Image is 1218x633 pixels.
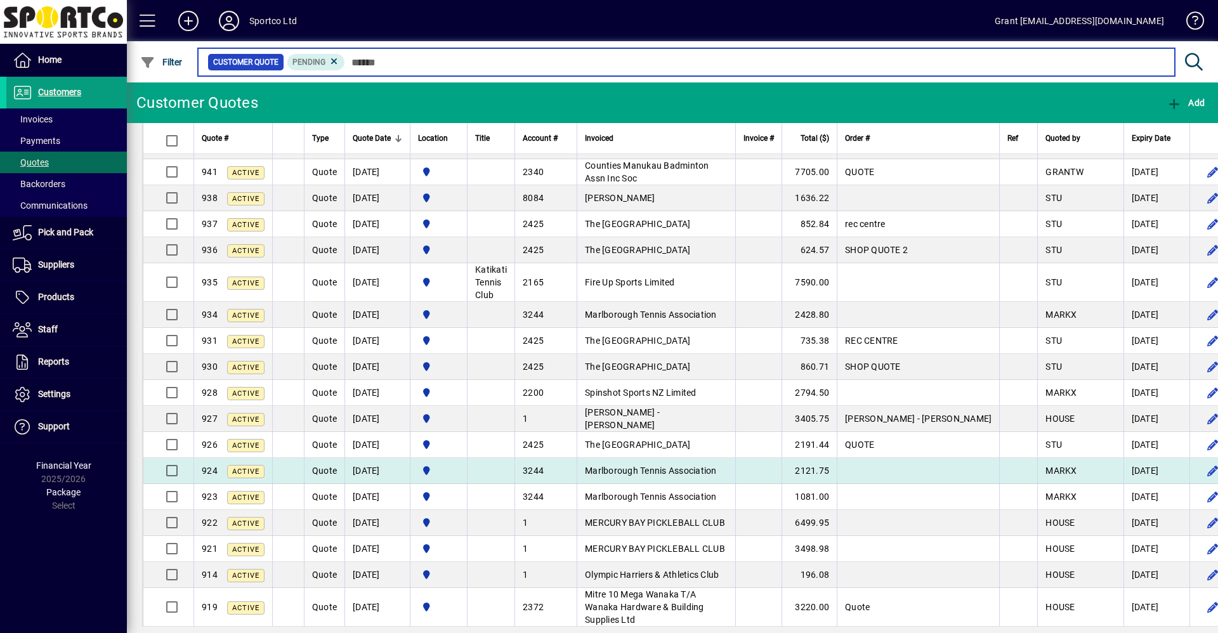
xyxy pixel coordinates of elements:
span: Quote [312,570,337,580]
span: Sportco Ltd Warehouse [418,386,459,400]
span: Olympic Harriers & Athletics Club [585,570,719,580]
span: STU [1045,336,1062,346]
span: Sportco Ltd Warehouse [418,165,459,179]
td: [DATE] [1123,159,1189,185]
td: [DATE] [1123,432,1189,458]
span: Invoices [13,114,53,124]
span: Customers [38,87,81,97]
a: Invoices [6,108,127,130]
span: 937 [202,219,218,229]
a: Quotes [6,152,127,173]
span: 1 [523,544,528,554]
span: rec centre [845,219,886,229]
span: The [GEOGRAPHIC_DATA] [585,336,690,346]
span: [PERSON_NAME] [585,193,655,203]
span: HOUSE [1045,414,1075,424]
span: Quote [312,310,337,320]
span: Active [232,467,259,476]
td: 196.08 [782,562,837,588]
span: 931 [202,336,218,346]
a: Communications [6,195,127,216]
div: Expiry Date [1132,131,1182,145]
span: Katikati Tennis Club [475,264,507,300]
td: [DATE] [344,328,410,354]
td: [DATE] [344,354,410,380]
td: 624.57 [782,237,837,263]
span: Sportco Ltd Warehouse [418,334,459,348]
mat-chip: Pending Status: Pending [287,54,345,70]
span: Staff [38,324,58,334]
span: Suppliers [38,259,74,270]
div: Sportco Ltd [249,11,297,31]
span: Quote [312,518,337,528]
td: [DATE] [1123,354,1189,380]
span: Quote [312,277,337,287]
button: Filter [137,51,186,74]
a: Reports [6,346,127,378]
span: Invoiced [585,131,613,145]
span: Sportco Ltd Warehouse [418,243,459,257]
td: [DATE] [344,185,410,211]
span: Order # [845,131,870,145]
div: Order # [845,131,992,145]
td: [DATE] [344,237,410,263]
span: 924 [202,466,218,476]
button: Profile [209,10,249,32]
span: 922 [202,518,218,528]
span: Marlborough Tennis Association [585,492,717,502]
span: Sportco Ltd Warehouse [418,464,459,478]
span: Sportco Ltd Warehouse [418,516,459,530]
span: Invoice # [743,131,774,145]
td: [DATE] [1123,458,1189,484]
span: 928 [202,388,218,398]
a: Backorders [6,173,127,195]
span: Active [232,389,259,398]
a: Payments [6,130,127,152]
td: 1081.00 [782,484,837,510]
span: Sportco Ltd Warehouse [418,308,459,322]
span: Quote [312,362,337,372]
span: STU [1045,362,1062,372]
span: Quoted by [1045,131,1080,145]
td: [DATE] [1123,588,1189,627]
span: Payments [13,136,60,146]
span: 2425 [523,440,544,450]
span: Quote [845,602,870,612]
span: 1 [523,570,528,580]
a: Home [6,44,127,76]
td: 735.38 [782,328,837,354]
span: 1 [523,414,528,424]
td: 2121.75 [782,458,837,484]
td: 6499.95 [782,510,837,536]
span: STU [1045,245,1062,255]
span: QUOTE [845,440,874,450]
span: Active [232,545,259,554]
span: 2425 [523,336,544,346]
td: 3220.00 [782,588,837,627]
td: [DATE] [1123,380,1189,406]
span: REC CENTRE [845,336,898,346]
span: STU [1045,277,1062,287]
span: Quote [312,219,337,229]
span: Reports [38,356,69,367]
span: Total ($) [801,131,829,145]
span: Quote [312,492,337,502]
span: 914 [202,570,218,580]
span: 935 [202,277,218,287]
span: Pending [292,58,325,67]
span: Sportco Ltd Warehouse [418,217,459,231]
span: Package [46,487,81,497]
td: [DATE] [344,536,410,562]
span: Home [38,55,62,65]
span: Marlborough Tennis Association [585,310,717,320]
span: 2165 [523,277,544,287]
button: Add [168,10,209,32]
span: Quote [312,193,337,203]
a: Products [6,282,127,313]
span: The [GEOGRAPHIC_DATA] [585,440,690,450]
span: Financial Year [36,460,91,471]
td: [DATE] [344,458,410,484]
span: HOUSE [1045,518,1075,528]
td: [DATE] [1123,406,1189,432]
span: Customer Quote [213,56,278,69]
